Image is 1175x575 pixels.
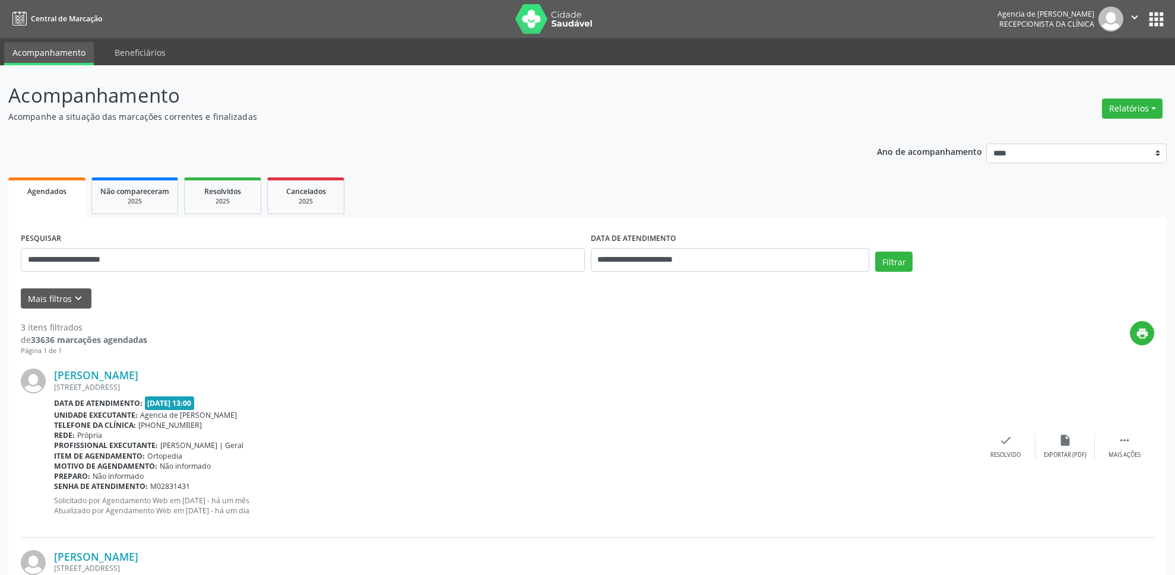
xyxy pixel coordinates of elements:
[150,481,190,491] span: M02831431
[999,19,1094,29] span: Recepcionista da clínica
[100,197,169,206] div: 2025
[21,288,91,309] button: Mais filtroskeyboard_arrow_down
[875,252,913,272] button: Filtrar
[54,382,976,392] div: [STREET_ADDRESS]
[147,451,182,461] span: Ortopedia
[21,368,46,393] img: img
[286,186,326,196] span: Cancelados
[999,434,1012,447] i: check
[140,410,237,420] span: Agencia de [PERSON_NAME]
[204,186,241,196] span: Resolvidos
[8,9,102,28] a: Central de Marcação
[100,186,169,196] span: Não compareceram
[54,410,138,420] b: Unidade executante:
[990,451,1021,459] div: Resolvido
[54,420,136,430] b: Telefone da clínica:
[1098,7,1123,31] img: img
[54,550,138,563] a: [PERSON_NAME]
[54,461,157,471] b: Motivo de agendamento:
[160,461,211,471] span: Não informado
[72,292,85,305] i: keyboard_arrow_down
[27,186,66,196] span: Agendados
[54,495,976,516] p: Solicitado por Agendamento Web em [DATE] - há um mês Atualizado por Agendamento Web em [DATE] - h...
[1118,434,1131,447] i: 
[54,368,138,382] a: [PERSON_NAME]
[21,550,46,575] img: img
[138,420,202,430] span: [PHONE_NUMBER]
[93,471,144,481] span: Não informado
[54,451,145,461] b: Item de agendamento:
[77,430,102,440] span: Própria
[1123,7,1146,31] button: 
[877,144,982,158] p: Ano de acompanhamento
[1146,9,1167,30] button: apps
[21,230,61,248] label: PESQUISAR
[54,440,158,450] b: Profissional executante:
[8,110,819,123] p: Acompanhe a situação das marcações correntes e finalizadas
[1130,321,1154,345] button: print
[31,14,102,24] span: Central de Marcação
[21,346,147,356] div: Página 1 de 1
[1059,434,1072,447] i: insert_drive_file
[54,398,142,408] b: Data de atendimento:
[591,230,676,248] label: DATA DE ATENDIMENTO
[54,430,75,440] b: Rede:
[31,334,147,345] strong: 33636 marcações agendadas
[276,197,335,206] div: 2025
[54,481,148,491] b: Senha de atendimento:
[4,42,94,65] a: Acompanhamento
[145,396,195,410] span: [DATE] 13:00
[160,440,243,450] span: [PERSON_NAME] | Geral
[1128,11,1141,24] i: 
[54,563,976,573] div: [STREET_ADDRESS]
[1044,451,1087,459] div: Exportar (PDF)
[997,9,1094,19] div: Agencia de [PERSON_NAME]
[1109,451,1141,459] div: Mais ações
[21,321,147,333] div: 3 itens filtrados
[21,333,147,346] div: de
[1136,327,1149,340] i: print
[193,197,252,206] div: 2025
[1102,99,1163,119] button: Relatórios
[54,471,90,481] b: Preparo:
[8,81,819,110] p: Acompanhamento
[106,42,174,63] a: Beneficiários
